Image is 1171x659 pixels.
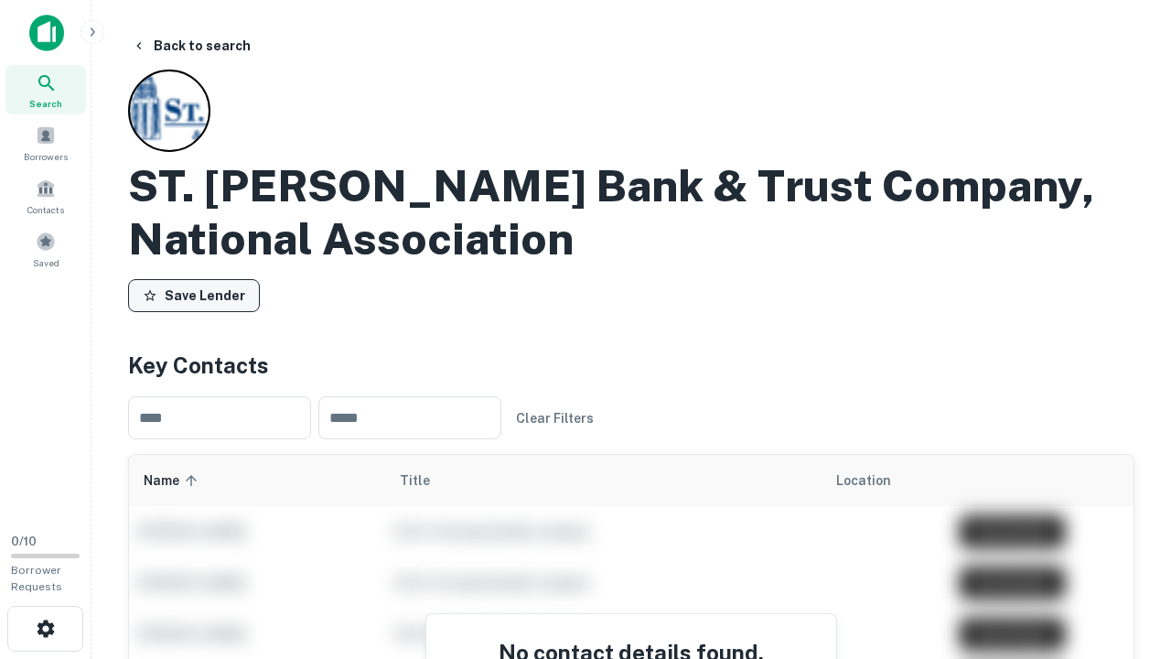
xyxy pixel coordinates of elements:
h2: ST. [PERSON_NAME] Bank & Trust Company, National Association [128,159,1134,265]
span: Borrowers [24,149,68,164]
a: Borrowers [5,118,86,167]
a: Contacts [5,171,86,221]
span: 0 / 10 [11,535,37,548]
button: Clear Filters [509,402,601,435]
iframe: Chat Widget [1080,513,1171,600]
span: Borrower Requests [11,564,62,593]
h4: Key Contacts [128,349,1134,382]
span: Search [29,96,62,111]
a: Saved [5,224,86,274]
img: capitalize-icon.png [29,15,64,51]
span: Contacts [27,202,64,217]
span: Saved [33,255,59,270]
a: Search [5,65,86,114]
button: Save Lender [128,279,260,312]
button: Back to search [124,29,258,62]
